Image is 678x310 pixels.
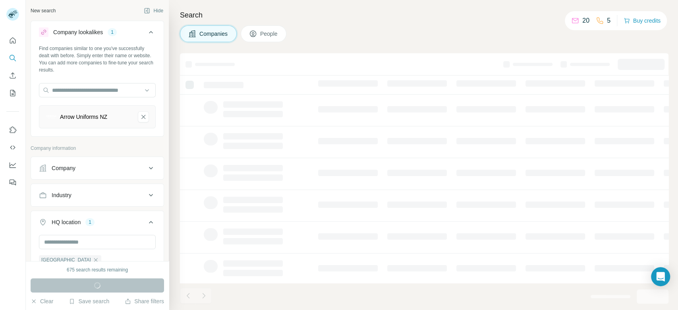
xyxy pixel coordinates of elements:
[31,297,53,305] button: Clear
[138,5,169,17] button: Hide
[39,45,156,74] div: Find companies similar to one you've successfully dealt with before. Simply enter their name or w...
[6,68,19,83] button: Enrich CSV
[6,158,19,172] button: Dashboard
[41,256,91,263] span: [GEOGRAPHIC_DATA]
[6,123,19,137] button: Use Surfe on LinkedIn
[31,145,164,152] p: Company information
[125,297,164,305] button: Share filters
[138,111,149,122] button: Arrow Uniforms NZ-remove-button
[53,28,103,36] div: Company lookalikes
[582,16,589,25] p: 20
[69,297,109,305] button: Save search
[6,140,19,155] button: Use Surfe API
[6,33,19,48] button: Quick start
[607,16,610,25] p: 5
[31,213,164,235] button: HQ location1
[6,86,19,100] button: My lists
[180,10,668,21] h4: Search
[108,29,117,36] div: 1
[31,186,164,205] button: Industry
[624,15,661,26] button: Buy credits
[67,266,128,273] div: 675 search results remaining
[52,218,81,226] div: HQ location
[31,159,164,178] button: Company
[6,51,19,65] button: Search
[46,115,57,119] img: Arrow Uniforms NZ-logo
[260,30,278,38] span: People
[85,219,95,226] div: 1
[651,267,670,286] div: Open Intercom Messenger
[52,191,71,199] div: Industry
[6,175,19,190] button: Feedback
[60,113,107,121] div: Arrow Uniforms NZ
[31,7,56,14] div: New search
[199,30,228,38] span: Companies
[52,164,75,172] div: Company
[31,23,164,45] button: Company lookalikes1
